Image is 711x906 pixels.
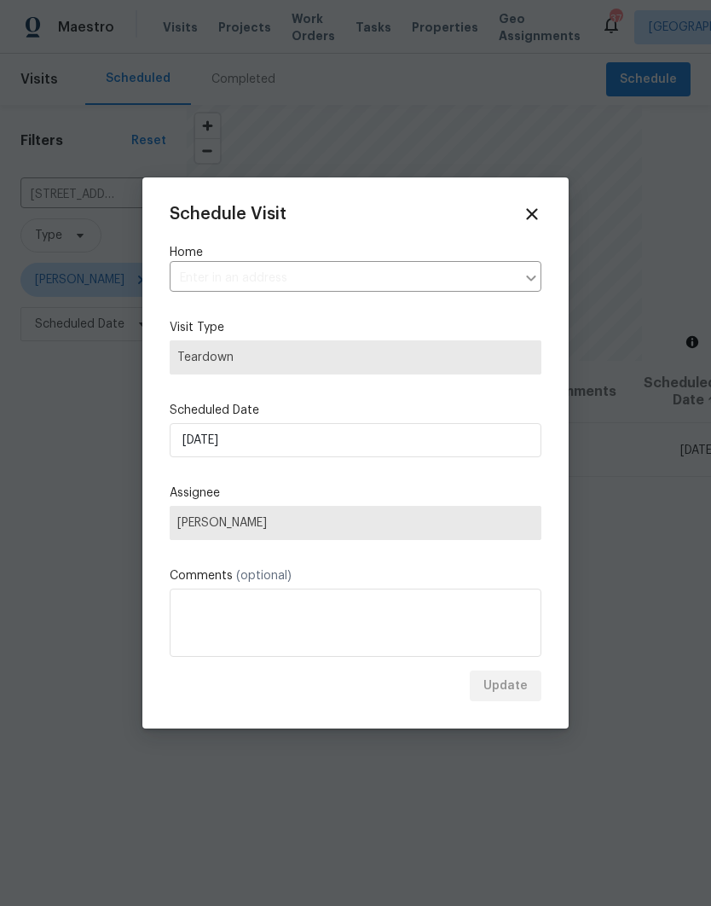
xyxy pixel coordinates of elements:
[170,206,286,223] span: Schedule Visit
[170,423,541,457] input: M/D/YYYY
[170,402,541,419] label: Scheduled Date
[523,205,541,224] span: Close
[177,516,534,530] span: [PERSON_NAME]
[170,265,516,292] input: Enter in an address
[170,485,541,502] label: Assignee
[236,570,292,582] span: (optional)
[170,244,541,261] label: Home
[177,349,534,366] span: Teardown
[170,567,541,584] label: Comments
[170,319,541,336] label: Visit Type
